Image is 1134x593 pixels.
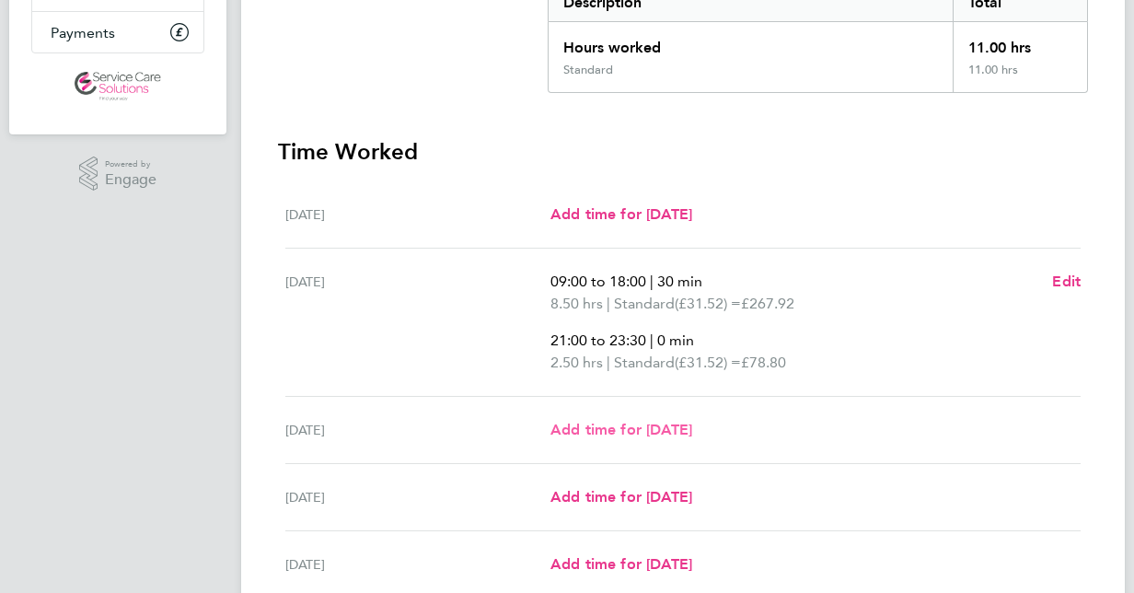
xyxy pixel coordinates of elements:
h3: Time Worked [278,137,1088,167]
span: £267.92 [741,295,794,312]
span: 0 min [657,331,694,349]
span: | [607,295,610,312]
span: Add time for [DATE] [550,488,692,506]
span: 8.50 hrs [550,295,603,312]
span: (£31.52) = [675,295,741,312]
span: (£31.52) = [675,354,741,371]
div: 11.00 hrs [953,22,1087,63]
span: | [650,331,654,349]
span: | [650,273,654,290]
span: Payments [51,24,115,41]
span: 21:00 to 23:30 [550,331,646,349]
div: 11.00 hrs [953,63,1087,92]
div: Hours worked [549,22,953,63]
img: servicecare-logo-retina.png [75,72,161,101]
span: Add time for [DATE] [550,421,692,438]
div: [DATE] [285,203,550,226]
a: Add time for [DATE] [550,203,692,226]
a: Powered byEngage [79,157,157,192]
span: | [607,354,610,371]
span: Add time for [DATE] [550,555,692,573]
div: [DATE] [285,271,550,374]
span: £78.80 [741,354,786,371]
div: Standard [563,63,613,77]
div: [DATE] [285,419,550,441]
a: Add time for [DATE] [550,486,692,508]
span: 09:00 to 18:00 [550,273,646,290]
span: Add time for [DATE] [550,205,692,223]
a: Add time for [DATE] [550,553,692,576]
span: Engage [105,172,156,188]
span: Powered by [105,157,156,172]
a: Edit [1052,271,1081,293]
a: Add time for [DATE] [550,419,692,441]
a: Payments [32,12,203,52]
span: Standard [614,352,675,374]
div: [DATE] [285,486,550,508]
span: 30 min [657,273,702,290]
span: Edit [1052,273,1081,290]
span: 2.50 hrs [550,354,603,371]
a: Go to home page [31,72,204,101]
span: Standard [614,293,675,315]
div: [DATE] [285,553,550,576]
